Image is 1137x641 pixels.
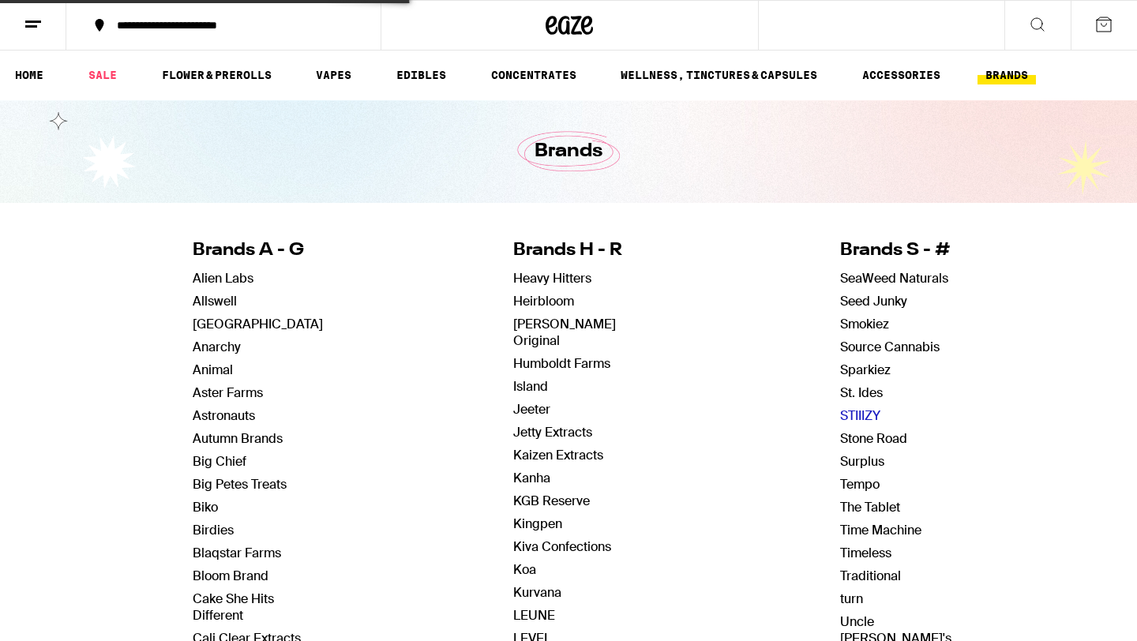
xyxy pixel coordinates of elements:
[535,138,602,165] h1: Brands
[193,590,274,624] a: Cake She Hits Different
[81,66,125,84] a: SALE
[193,545,281,561] a: Blaqstar Farms
[513,584,561,601] a: Kurvana
[513,561,536,578] a: Koa
[193,339,241,355] a: Anarchy
[193,430,283,447] a: Autumn Brands
[513,378,548,395] a: Island
[483,66,584,84] a: CONCENTRATES
[840,316,889,332] a: Smokiez
[513,493,590,509] a: KGB Reserve
[840,362,891,378] a: Sparkiez
[978,66,1036,84] a: BRANDS
[513,316,616,349] a: [PERSON_NAME] Original
[193,407,255,424] a: Astronauts
[193,293,237,309] a: Allswell
[840,407,880,424] a: STIIIZY
[193,476,287,493] a: Big Petes Treats
[154,66,280,84] a: FLOWER & PREROLLS
[840,339,940,355] a: Source Cannabis
[854,66,948,84] a: ACCESSORIES
[513,293,574,309] a: Heirbloom
[193,238,323,263] h4: Brands A - G
[840,430,907,447] a: Stone Road
[513,607,555,624] a: LEUNE
[513,470,550,486] a: Kanha
[840,384,883,401] a: St. Ides
[193,522,234,538] a: Birdies
[840,590,863,607] a: turn
[840,499,900,515] a: The Tablet
[513,355,610,372] a: Humboldt Farms
[308,66,359,84] a: VAPES
[513,447,603,463] a: Kaizen Extracts
[613,66,825,84] a: WELLNESS, TINCTURES & CAPSULES
[193,384,263,401] a: Aster Farms
[840,293,907,309] a: Seed Junky
[513,538,611,555] a: Kiva Confections
[840,453,884,470] a: Surplus
[193,316,323,332] a: [GEOGRAPHIC_DATA]
[840,476,880,493] a: Tempo
[513,270,591,287] a: Heavy Hitters
[840,522,921,538] a: Time Machine
[513,424,592,440] a: Jetty Extracts
[193,499,218,515] a: Biko
[388,66,454,84] a: EDIBLES
[9,11,114,24] span: Hi. Need any help?
[840,568,901,584] a: Traditional
[840,545,891,561] a: Timeless
[193,453,246,470] a: Big Chief
[513,515,562,532] a: Kingpen
[193,270,253,287] a: Alien Labs
[840,270,948,287] a: SeaWeed Naturals
[7,66,51,84] a: HOME
[513,401,550,418] a: Jeeter
[193,362,233,378] a: Animal
[840,238,951,263] h4: Brands S - #
[513,238,650,263] h4: Brands H - R
[193,568,268,584] a: Bloom Brand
